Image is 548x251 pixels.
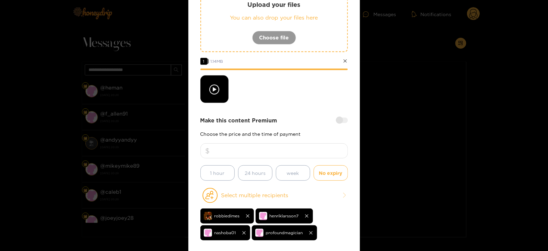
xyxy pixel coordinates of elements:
[200,58,207,65] span: 1
[214,229,236,237] span: nashoba01
[314,165,348,181] button: No expiry
[204,229,212,237] img: no-avatar.png
[276,165,310,181] button: week
[266,229,303,237] span: profoundmagician
[215,14,334,22] p: You can also drop your files here
[252,31,296,45] button: Choose file
[200,117,277,124] strong: Make this content Premium
[204,212,212,220] img: upxnl-screenshot_20250725_032726_gallery.jpg
[200,131,348,136] p: Choose the price and the time of payment
[287,169,299,177] span: week
[270,212,299,220] span: henriklarsson7
[238,165,272,181] button: 24 hours
[200,165,235,181] button: 1 hour
[200,188,348,203] button: Select multiple recipients
[255,229,264,237] img: no-avatar.png
[215,1,334,9] p: Upload your files
[245,169,266,177] span: 24 hours
[214,212,240,220] span: robbiedimes
[210,169,225,177] span: 1 hour
[211,59,223,63] span: 1.14 MB
[259,212,267,220] img: no-avatar.png
[319,169,342,177] span: No expiry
